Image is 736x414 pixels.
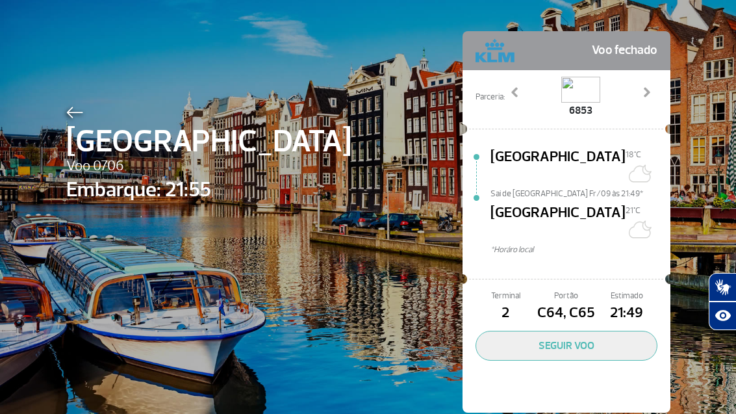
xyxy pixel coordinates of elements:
button: SEGUIR VOO [476,331,657,361]
span: Parceria: [476,91,505,103]
span: [GEOGRAPHIC_DATA] [490,202,626,244]
span: *Horáro local [490,244,670,256]
span: [GEOGRAPHIC_DATA] [490,146,626,188]
span: Embarque: 21:55 [66,174,351,205]
span: 21°C [626,205,641,216]
span: Estimado [596,290,657,302]
img: Céu limpo [626,216,652,242]
span: 6853 [561,103,600,118]
span: Voo 0706 [66,155,351,177]
span: 18°C [626,149,641,160]
img: Céu limpo [626,161,652,187]
span: C64, C65 [536,302,596,324]
span: Voo fechado [592,38,657,64]
div: Plugin de acessibilidade da Hand Talk. [709,273,736,330]
span: Terminal [476,290,536,302]
span: 2 [476,302,536,324]
span: Portão [536,290,596,302]
button: Abrir tradutor de língua de sinais. [709,273,736,302]
span: [GEOGRAPHIC_DATA] [66,118,351,165]
span: 21:49 [596,302,657,324]
span: Sai de [GEOGRAPHIC_DATA] Fr/09 às 21:49* [490,188,670,197]
button: Abrir recursos assistivos. [709,302,736,330]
